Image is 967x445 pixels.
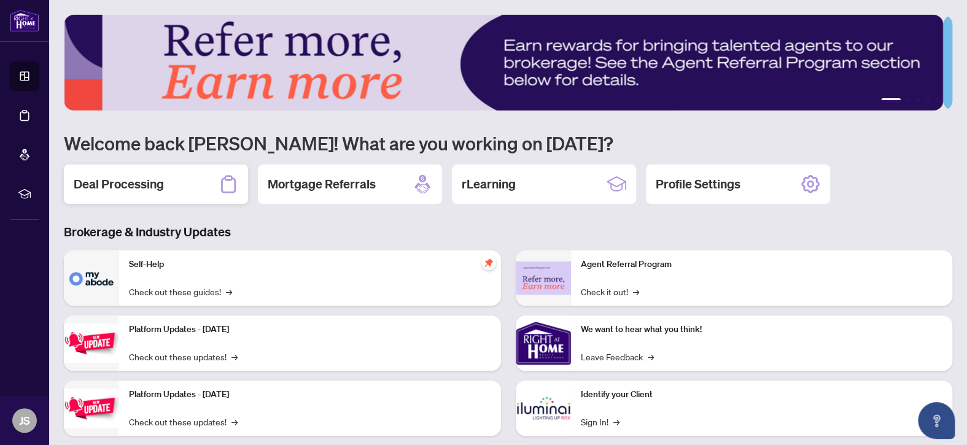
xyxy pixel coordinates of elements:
button: 3 [915,98,920,103]
img: Platform Updates - July 8, 2025 [64,389,119,427]
img: Agent Referral Program [516,261,571,295]
span: → [633,285,639,298]
a: Check out these guides!→ [129,285,232,298]
a: Check it out!→ [581,285,639,298]
img: Platform Updates - July 21, 2025 [64,323,119,362]
a: Leave Feedback→ [581,350,654,363]
h3: Brokerage & Industry Updates [64,223,952,241]
h2: Profile Settings [656,176,740,193]
h2: rLearning [462,176,516,193]
span: JS [19,412,30,429]
button: 5 [935,98,940,103]
span: → [231,350,238,363]
a: Sign In!→ [581,415,619,428]
h2: Deal Processing [74,176,164,193]
span: → [648,350,654,363]
p: Identify your Client [581,388,943,401]
a: Check out these updates!→ [129,415,238,428]
span: → [226,285,232,298]
button: 4 [925,98,930,103]
img: Slide 0 [64,15,943,110]
img: Self-Help [64,250,119,306]
p: We want to hear what you think! [581,323,943,336]
img: Identify your Client [516,381,571,436]
img: We want to hear what you think! [516,315,571,371]
a: Check out these updates!→ [129,350,238,363]
button: 2 [906,98,911,103]
p: Platform Updates - [DATE] [129,323,491,336]
button: 1 [881,98,901,103]
p: Self-Help [129,258,491,271]
p: Platform Updates - [DATE] [129,388,491,401]
h1: Welcome back [PERSON_NAME]! What are you working on [DATE]? [64,131,952,155]
p: Agent Referral Program [581,258,943,271]
h2: Mortgage Referrals [268,176,376,193]
button: Open asap [918,402,955,439]
span: → [613,415,619,428]
span: pushpin [481,255,496,270]
img: logo [10,9,39,32]
span: → [231,415,238,428]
